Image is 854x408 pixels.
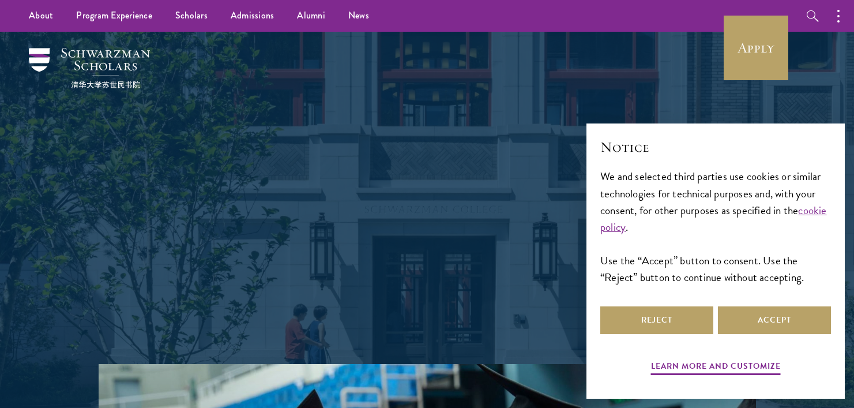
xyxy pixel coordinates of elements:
a: Apply [724,16,788,80]
div: We and selected third parties use cookies or similar technologies for technical purposes and, wit... [600,168,831,285]
button: Reject [600,306,713,334]
button: Learn more and customize [651,359,781,377]
img: Schwarzman Scholars [29,48,150,88]
h2: Notice [600,137,831,157]
button: Accept [718,306,831,334]
a: cookie policy [600,202,827,235]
